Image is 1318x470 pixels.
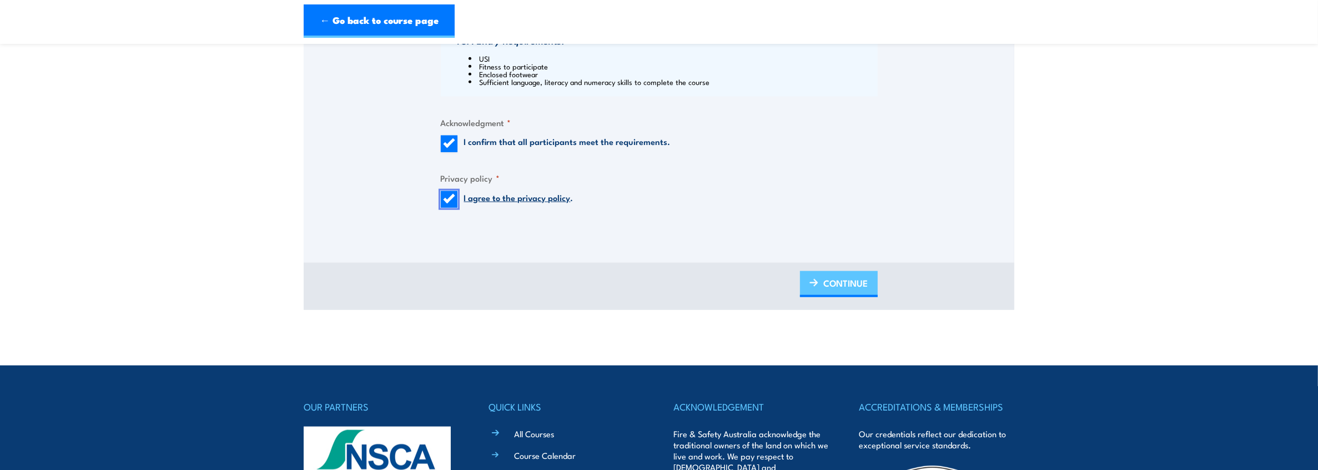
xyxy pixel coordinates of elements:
a: Course Calendar [514,449,576,461]
legend: Privacy policy [441,172,500,184]
h4: ACCREDITATIONS & MEMBERSHIPS [859,399,1014,414]
legend: Acknowledgment [441,116,511,129]
h4: ACKNOWLEDGEMENT [674,399,829,414]
li: Enclosed footwear [469,70,875,78]
span: CONTINUE [824,268,868,298]
h4: QUICK LINKS [489,399,644,414]
li: Sufficient language, literacy and numeracy skills to complete the course [469,78,875,86]
h3: FSA Entry Requirements: [457,35,875,46]
a: I agree to the privacy policy [464,191,571,203]
a: All Courses [514,428,554,439]
label: . [464,191,574,208]
a: CONTINUE [800,271,878,297]
h4: OUR PARTNERS [304,399,459,414]
li: Fitness to participate [469,62,875,70]
label: I confirm that all participants meet the requirements. [464,136,671,152]
p: Our credentials reflect our dedication to exceptional service standards. [859,428,1014,451]
a: ← Go back to course page [304,4,455,38]
li: USI [469,54,875,62]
